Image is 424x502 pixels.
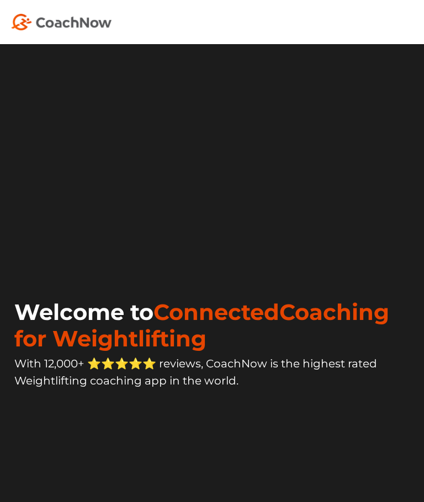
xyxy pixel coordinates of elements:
[386,464,413,491] iframe: Intercom live chat
[14,299,413,352] h1: Welcome to
[14,298,389,352] span: ConnectedCoaching for Weightlifting
[14,357,377,387] span: With 12,000+ ⭐️⭐️⭐️⭐️⭐️ reviews, CoachNow is the highest rated Weightlifting coaching app in the ...
[11,14,112,30] img: Coach Now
